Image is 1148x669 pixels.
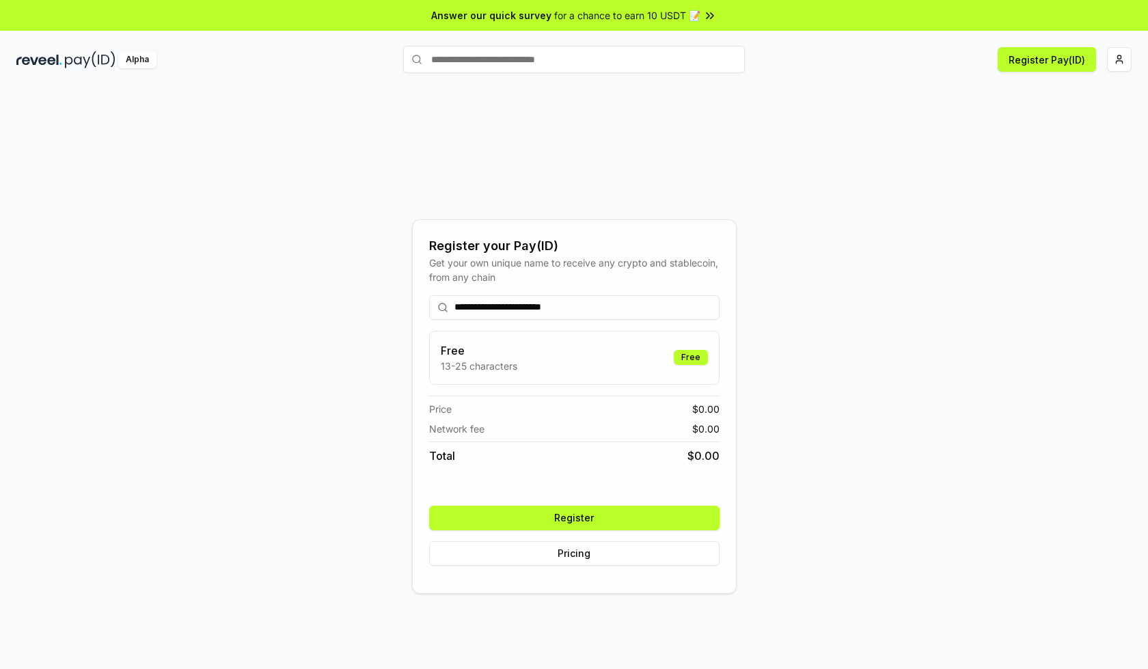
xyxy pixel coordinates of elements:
span: $ 0.00 [692,402,720,416]
span: Network fee [429,422,484,436]
span: Answer our quick survey [431,8,551,23]
button: Pricing [429,541,720,566]
h3: Free [441,342,517,359]
div: Free [674,350,708,365]
span: Price [429,402,452,416]
img: pay_id [65,51,115,68]
span: Total [429,448,455,464]
button: Register [429,506,720,530]
div: Register your Pay(ID) [429,236,720,256]
button: Register Pay(ID) [998,47,1096,72]
div: Alpha [118,51,156,68]
p: 13-25 characters [441,359,517,373]
span: $ 0.00 [687,448,720,464]
img: reveel_dark [16,51,62,68]
span: $ 0.00 [692,422,720,436]
span: for a chance to earn 10 USDT 📝 [554,8,700,23]
div: Get your own unique name to receive any crypto and stablecoin, from any chain [429,256,720,284]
